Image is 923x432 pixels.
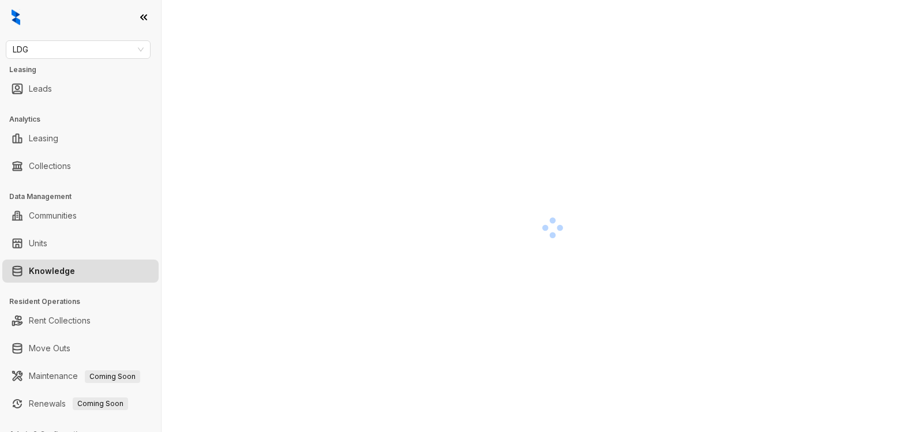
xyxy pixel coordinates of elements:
[9,114,161,125] h3: Analytics
[9,296,161,307] h3: Resident Operations
[12,9,20,25] img: logo
[2,127,159,150] li: Leasing
[9,191,161,202] h3: Data Management
[29,77,52,100] a: Leads
[2,365,159,388] li: Maintenance
[9,65,161,75] h3: Leasing
[2,77,159,100] li: Leads
[29,392,128,415] a: RenewalsComing Soon
[29,127,58,150] a: Leasing
[2,204,159,227] li: Communities
[85,370,140,383] span: Coming Soon
[29,204,77,227] a: Communities
[29,155,71,178] a: Collections
[2,337,159,360] li: Move Outs
[2,260,159,283] li: Knowledge
[2,155,159,178] li: Collections
[29,260,75,283] a: Knowledge
[2,232,159,255] li: Units
[29,337,70,360] a: Move Outs
[2,392,159,415] li: Renewals
[2,309,159,332] li: Rent Collections
[29,232,47,255] a: Units
[13,41,144,58] span: LDG
[73,397,128,410] span: Coming Soon
[29,309,91,332] a: Rent Collections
